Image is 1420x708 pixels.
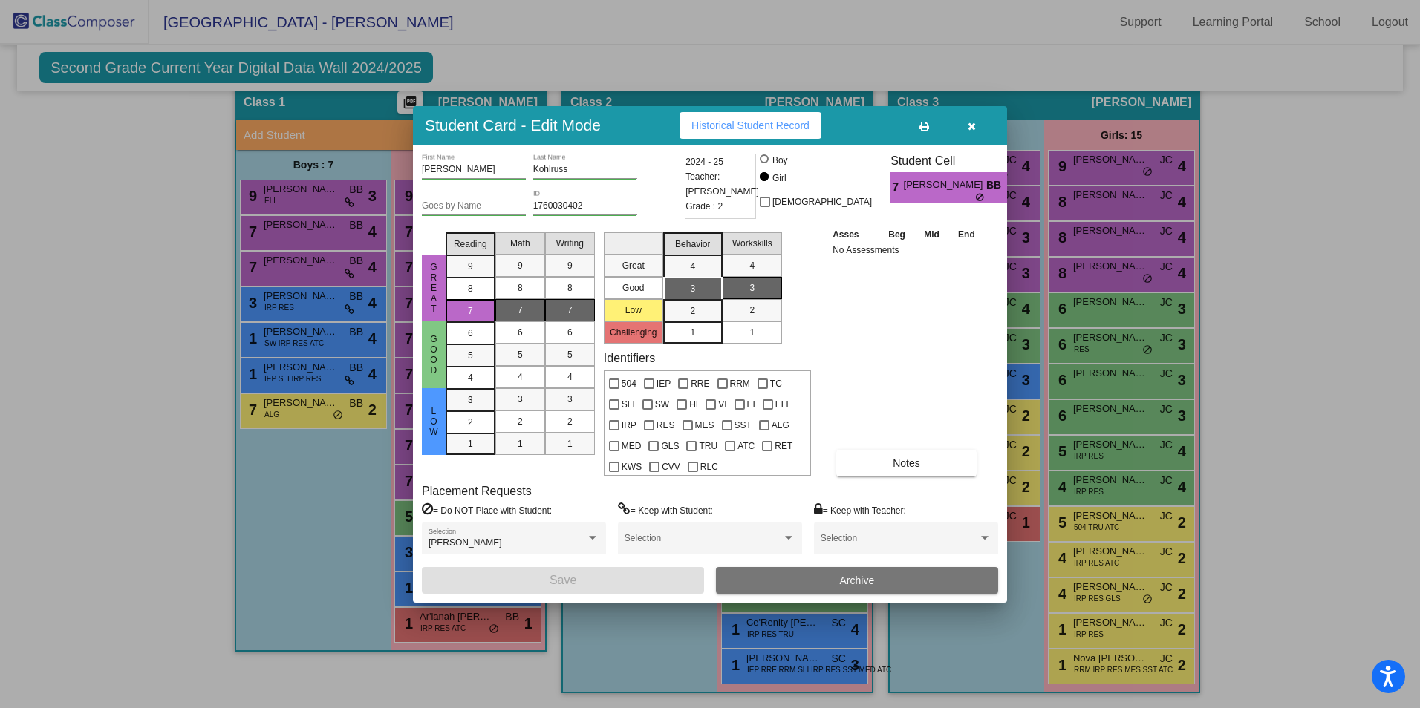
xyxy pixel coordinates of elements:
span: 3 [690,282,695,295]
span: 7 [518,304,523,317]
span: 7 [468,304,473,318]
span: MED [622,437,642,455]
span: SST [735,416,752,434]
button: Save [422,567,704,594]
span: 4 [690,260,695,273]
span: [DEMOGRAPHIC_DATA] [772,193,872,211]
span: 4 [567,370,573,384]
button: Archive [716,567,998,594]
span: 3 [518,393,523,406]
span: SLI [622,396,635,413]
div: Girl [772,171,786,185]
span: 1 [567,437,573,450]
span: 1 [749,326,755,339]
button: Notes [836,450,977,476]
label: = Keep with Student: [618,502,713,517]
th: End [948,226,984,243]
label: = Do NOT Place with Student: [422,502,552,517]
span: SW [655,396,669,413]
span: 9 [567,259,573,272]
span: 9 [518,259,523,272]
th: Mid [915,226,948,243]
span: 8 [518,281,523,295]
span: 5 [468,349,473,362]
span: RES [657,416,675,434]
label: = Keep with Teacher: [814,502,906,517]
span: CVV [662,458,680,476]
span: HI [689,396,698,413]
span: 6 [567,326,573,339]
span: TC [770,375,782,393]
th: Asses [829,226,879,243]
span: 1 [468,437,473,450]
span: ALG [772,416,789,434]
span: 7 [567,304,573,317]
span: Grade : 2 [685,199,723,214]
span: ATC [737,437,755,455]
th: Beg [879,226,914,243]
span: 2 [567,415,573,428]
span: 7 [890,179,903,197]
span: Notes [893,457,920,469]
span: ELL [775,396,791,413]
span: 4 [749,259,755,272]
input: Enter ID [533,201,637,212]
span: Historical Student Record [691,119,810,131]
span: 9 [468,260,473,273]
span: [PERSON_NAME] [904,177,986,193]
span: 1 [518,437,523,450]
span: 2024 - 25 [685,154,723,169]
span: Archive [840,574,875,586]
span: Good [427,334,440,376]
span: 3 [1007,179,1020,197]
span: 6 [468,327,473,340]
label: Identifiers [604,351,655,365]
span: 504 [622,375,636,393]
span: Behavior [675,237,710,251]
span: Workskills [732,237,772,250]
td: No Assessments [829,243,985,258]
span: 5 [518,348,523,361]
span: Math [510,237,530,250]
span: 5 [567,348,573,361]
button: Historical Student Record [680,112,821,139]
span: Great [427,262,440,314]
span: 2 [749,304,755,317]
span: Teacher: [PERSON_NAME] [685,169,759,199]
span: [PERSON_NAME] [429,537,502,548]
span: 1 [690,326,695,339]
h3: Student Cell [890,154,1020,168]
span: 8 [567,281,573,295]
span: EI [747,396,755,413]
div: Boy [772,154,788,167]
span: Low [427,406,440,437]
h3: Student Card - Edit Mode [425,116,601,134]
span: RET [775,437,792,455]
span: IRP [622,416,636,434]
span: VI [718,396,726,413]
span: RRM [730,375,750,393]
span: Writing [556,237,584,250]
span: RRE [691,375,709,393]
span: 2 [690,304,695,318]
span: 3 [567,393,573,406]
span: Save [550,574,576,586]
span: RLC [700,458,718,476]
span: 2 [518,415,523,428]
span: KWS [622,458,642,476]
span: 2 [468,416,473,429]
span: IEP [657,375,671,393]
span: GLS [661,437,679,455]
span: 3 [749,281,755,295]
label: Placement Requests [422,484,532,498]
span: MES [695,416,714,434]
span: TRU [699,437,717,455]
span: 8 [468,282,473,295]
span: Reading [454,237,487,251]
span: 3 [468,393,473,407]
span: 4 [468,371,473,384]
span: 4 [518,370,523,384]
span: 6 [518,326,523,339]
span: BB [986,177,1007,193]
input: goes by name [422,201,526,212]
